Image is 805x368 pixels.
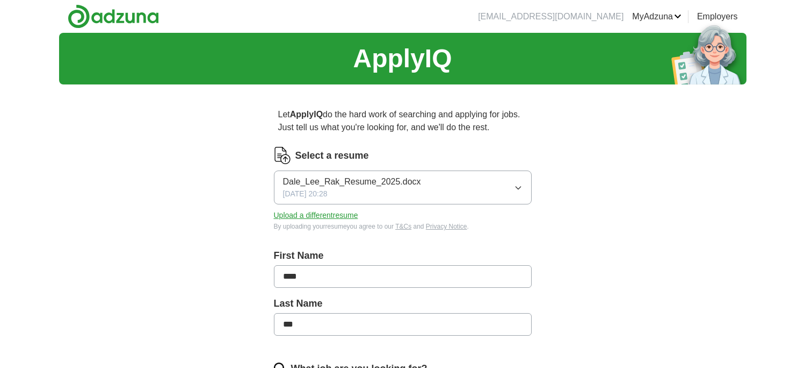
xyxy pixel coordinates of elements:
[274,210,358,221] button: Upload a differentresume
[426,223,467,230] a: Privacy Notice
[274,296,532,311] label: Last Name
[68,4,159,29] img: Adzuna logo
[295,148,369,163] label: Select a resume
[290,110,323,119] strong: ApplyIQ
[632,10,681,23] a: MyAdzuna
[274,249,532,263] label: First Name
[353,39,452,78] h1: ApplyIQ
[274,222,532,231] div: By uploading your resume you agree to our and .
[478,10,623,23] li: [EMAIL_ADDRESS][DOMAIN_NAME]
[274,171,532,204] button: Dale_Lee_Rak_Resume_2025.docx[DATE] 20:28
[283,175,421,188] span: Dale_Lee_Rak_Resume_2025.docx
[283,188,328,200] span: [DATE] 20:28
[697,10,738,23] a: Employers
[395,223,411,230] a: T&Cs
[274,147,291,164] img: CV Icon
[274,104,532,138] p: Let do the hard work of searching and applying for jobs. Just tell us what you're looking for, an...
